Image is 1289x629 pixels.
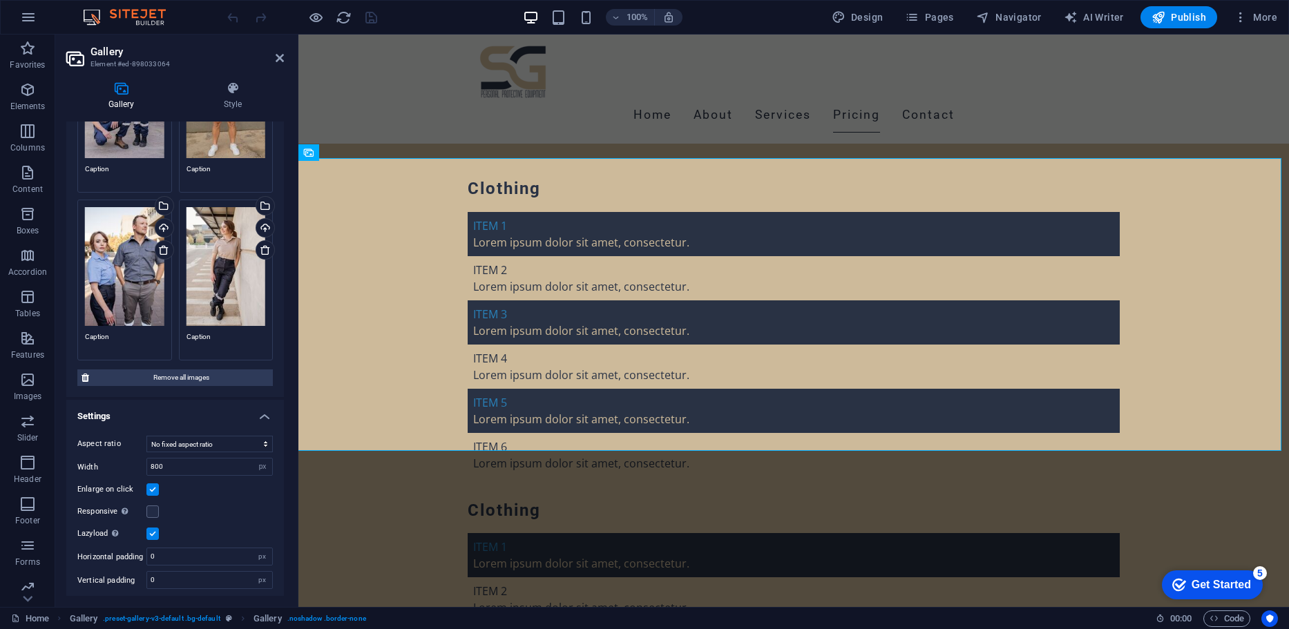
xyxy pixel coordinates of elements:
[226,615,232,622] i: This element is a customizable preset
[10,142,45,153] p: Columns
[335,9,352,26] button: reload
[14,391,42,402] p: Images
[182,81,284,110] h4: Style
[254,610,282,627] span: Click to select. Double-click to edit
[1261,610,1278,627] button: Usercentrics
[37,15,97,28] div: Get Started
[77,369,273,386] button: Remove all images
[14,474,41,485] p: Header
[187,207,266,326] div: IMG_5454--RHKTrsnfWaEl251tb7NKg.jpeg
[12,184,43,195] p: Content
[93,369,269,386] span: Remove all images
[77,577,146,584] label: Vertical padding
[66,400,284,425] h4: Settings
[11,610,49,627] a: Click to cancel selection. Double-click to open Pages
[10,101,46,112] p: Elements
[85,207,164,326] div: IMG_5413-ujFmy9TU_nd89xMkeugBtA.jpeg
[1156,610,1192,627] h6: Session time
[832,10,884,24] span: Design
[8,7,108,36] div: Get Started 5 items remaining, 0% complete
[899,6,959,28] button: Pages
[70,610,366,627] nav: breadcrumb
[77,463,146,471] label: Width
[1152,10,1206,24] span: Publish
[1058,6,1129,28] button: AI Writer
[77,553,146,561] label: Horizontal padding
[17,432,39,443] p: Slider
[307,9,324,26] button: Click here to leave preview mode and continue editing
[90,58,256,70] h3: Element #ed-898033064
[1210,610,1244,627] span: Code
[1064,10,1124,24] span: AI Writer
[826,6,889,28] button: Design
[15,515,40,526] p: Footer
[287,610,366,627] span: . noshadow .border-none
[99,3,113,17] div: 5
[77,525,146,542] label: Lazyload
[77,481,146,498] label: Enlarge on click
[8,267,47,278] p: Accordion
[336,10,352,26] i: Reload page
[66,81,182,110] h4: Gallery
[1140,6,1217,28] button: Publish
[1170,610,1192,627] span: 00 00
[11,349,44,360] p: Features
[1228,6,1283,28] button: More
[253,548,272,565] div: px
[606,9,655,26] button: 100%
[79,9,183,26] img: Editor Logo
[905,10,953,24] span: Pages
[976,10,1042,24] span: Navigator
[662,11,675,23] i: On resize automatically adjust zoom level to fit chosen device.
[103,610,220,627] span: . preset-gallery-v3-default .bg-default
[77,503,146,520] label: Responsive
[77,436,146,452] label: Aspect ratio
[253,572,272,588] div: px
[826,6,889,28] div: Design (Ctrl+Alt+Y)
[90,46,284,58] h2: Gallery
[10,59,45,70] p: Favorites
[17,225,39,236] p: Boxes
[1234,10,1277,24] span: More
[1203,610,1250,627] button: Code
[15,557,40,568] p: Forms
[971,6,1047,28] button: Navigator
[15,308,40,319] p: Tables
[627,9,649,26] h6: 100%
[1180,613,1182,623] span: :
[70,610,98,627] span: Click to select. Double-click to edit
